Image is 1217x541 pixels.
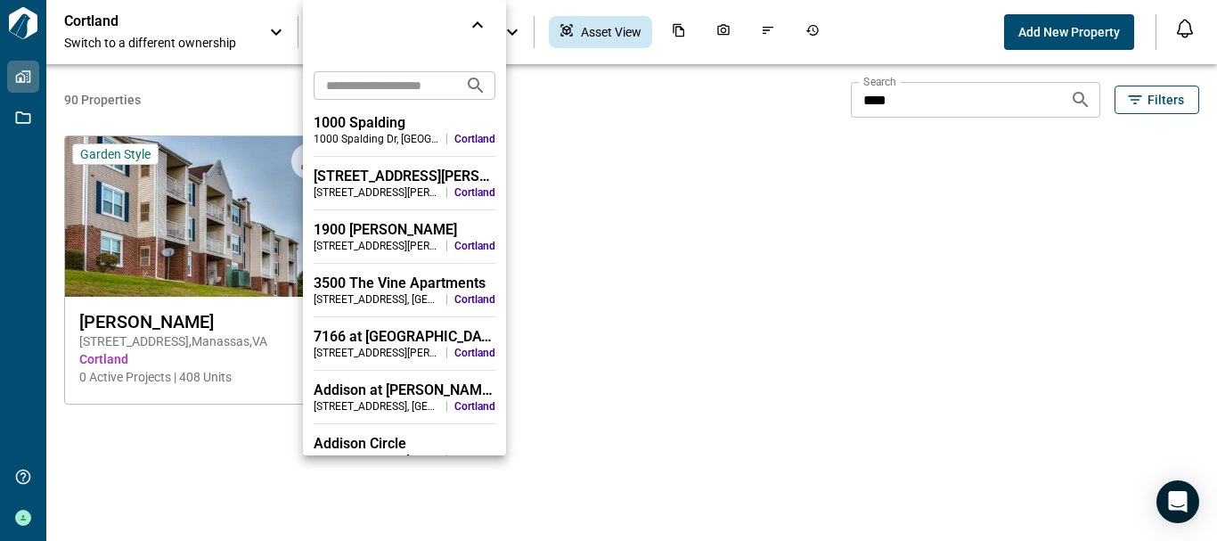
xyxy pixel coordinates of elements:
[314,114,495,132] div: 1000 Spalding
[314,381,495,399] div: Addison at [PERSON_NAME][GEOGRAPHIC_DATA]
[314,239,439,253] div: [STREET_ADDRESS][PERSON_NAME] , [GEOGRAPHIC_DATA] , [GEOGRAPHIC_DATA]
[454,346,495,360] span: Cortland
[314,168,495,185] div: [STREET_ADDRESS][PERSON_NAME]
[458,68,494,103] button: Search projects
[314,275,495,292] div: 3500 The Vine Apartments
[314,328,495,346] div: 7166 at [GEOGRAPHIC_DATA]
[314,453,439,467] div: 15777 Quorum Dr. , [GEOGRAPHIC_DATA] , [GEOGRAPHIC_DATA]
[454,453,495,467] span: Cortland
[314,132,439,146] div: 1000 Spalding Dr , [GEOGRAPHIC_DATA] , [GEOGRAPHIC_DATA]
[454,185,495,200] span: Cortland
[314,346,439,360] div: [STREET_ADDRESS][PERSON_NAME] , [GEOGRAPHIC_DATA] , CO
[454,292,495,307] span: Cortland
[314,435,495,453] div: Addison Circle
[454,399,495,414] span: Cortland
[314,185,439,200] div: [STREET_ADDRESS][PERSON_NAME] , [GEOGRAPHIC_DATA] , [GEOGRAPHIC_DATA]
[314,221,495,239] div: 1900 [PERSON_NAME]
[1156,480,1199,523] div: Open Intercom Messenger
[314,292,439,307] div: [STREET_ADDRESS] , [GEOGRAPHIC_DATA] , [GEOGRAPHIC_DATA]
[454,132,495,146] span: Cortland
[314,399,439,414] div: [STREET_ADDRESS] , [GEOGRAPHIC_DATA] , [GEOGRAPHIC_DATA]
[454,239,495,253] span: Cortland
